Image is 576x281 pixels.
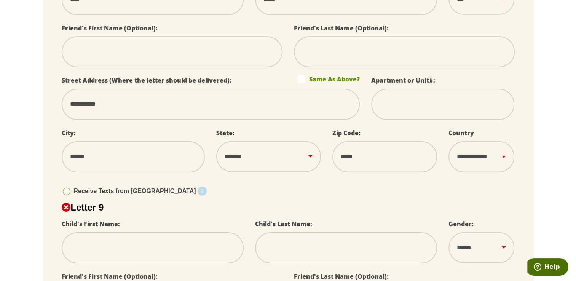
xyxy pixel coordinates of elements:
[62,24,158,32] label: Friend's First Name (Optional):
[298,75,360,83] label: Same As Above?
[62,76,231,85] label: Street Address (Where the letter should be delivered):
[62,202,515,213] h2: Letter 9
[448,220,474,228] label: Gender:
[216,129,235,137] label: State:
[294,24,389,32] label: Friend's Last Name (Optional):
[255,220,312,228] label: Child's Last Name:
[371,76,435,85] label: Apartment or Unit#:
[448,129,474,137] label: Country
[62,272,158,281] label: Friend's First Name (Optional):
[62,129,76,137] label: City:
[74,188,196,194] span: Receive Texts from [GEOGRAPHIC_DATA]
[332,129,361,137] label: Zip Code:
[294,272,389,281] label: Friend's Last Name (Optional):
[62,220,120,228] label: Child's First Name:
[527,258,568,277] iframe: Opens a widget where you can find more information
